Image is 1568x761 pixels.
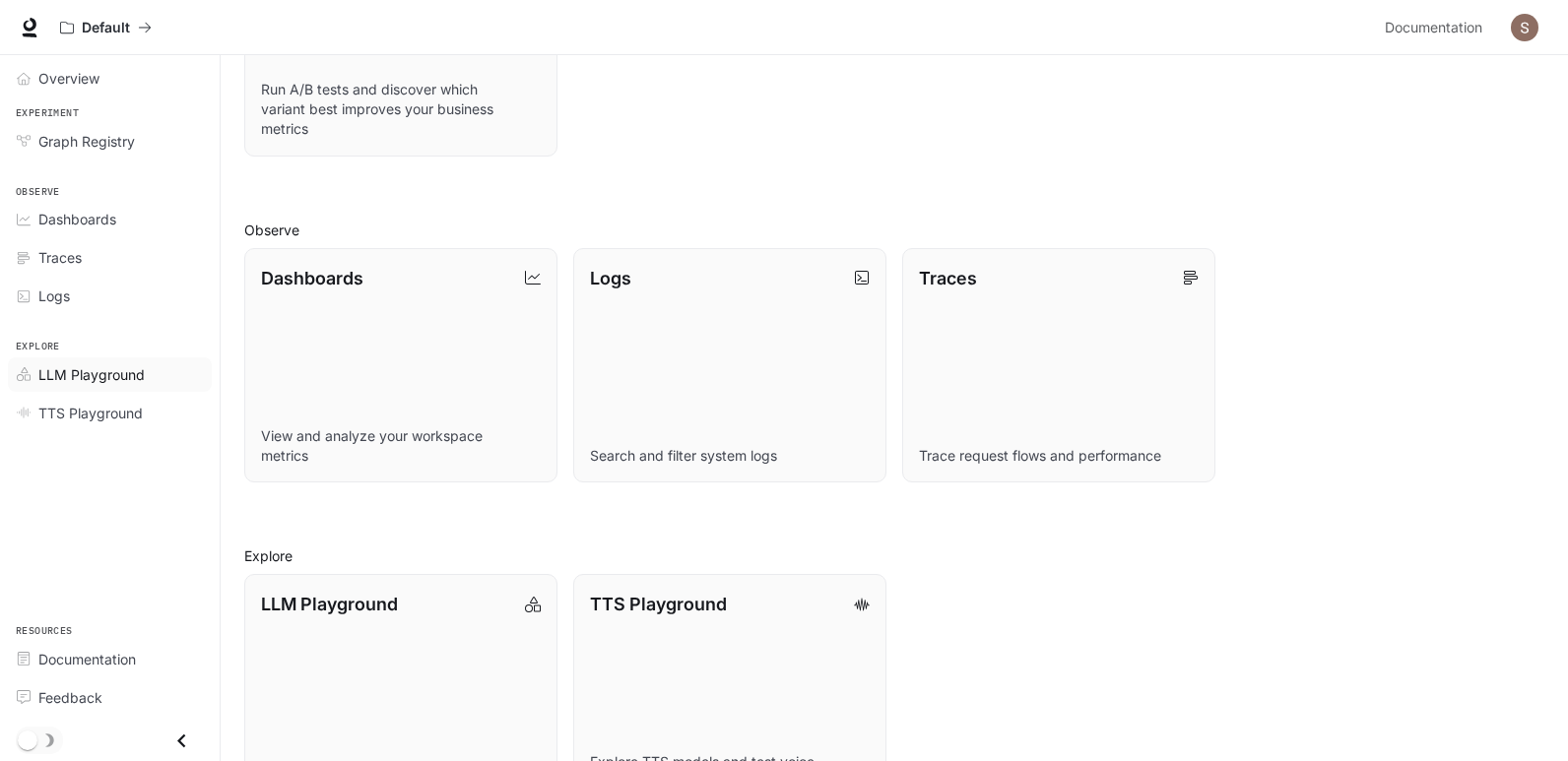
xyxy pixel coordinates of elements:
[8,124,212,159] a: Graph Registry
[38,403,143,423] span: TTS Playground
[8,396,212,430] a: TTS Playground
[38,209,116,229] span: Dashboards
[82,20,130,36] p: Default
[1385,16,1482,40] span: Documentation
[244,545,1544,566] h2: Explore
[38,687,102,708] span: Feedback
[261,80,541,139] p: Run A/B tests and discover which variant best improves your business metrics
[38,285,70,306] span: Logs
[8,357,212,392] a: LLM Playground
[160,721,204,761] button: Close drawer
[38,131,135,152] span: Graph Registry
[38,247,82,268] span: Traces
[51,8,161,47] button: All workspaces
[1511,14,1538,41] img: User avatar
[38,68,99,89] span: Overview
[919,446,1199,466] p: Trace request flows and performance
[1377,8,1497,47] a: Documentation
[8,202,212,236] a: Dashboards
[1505,8,1544,47] button: User avatar
[261,426,541,466] p: View and analyze your workspace metrics
[261,591,398,617] p: LLM Playground
[8,642,212,676] a: Documentation
[8,680,212,715] a: Feedback
[590,591,727,617] p: TTS Playground
[38,364,145,385] span: LLM Playground
[18,729,37,750] span: Dark mode toggle
[573,248,886,483] a: LogsSearch and filter system logs
[38,649,136,669] span: Documentation
[244,220,1544,240] h2: Observe
[8,61,212,95] a: Overview
[244,248,557,483] a: DashboardsView and analyze your workspace metrics
[8,240,212,275] a: Traces
[590,265,631,291] p: Logs
[8,279,212,313] a: Logs
[902,248,1215,483] a: TracesTrace request flows and performance
[919,265,977,291] p: Traces
[590,446,870,466] p: Search and filter system logs
[261,265,363,291] p: Dashboards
